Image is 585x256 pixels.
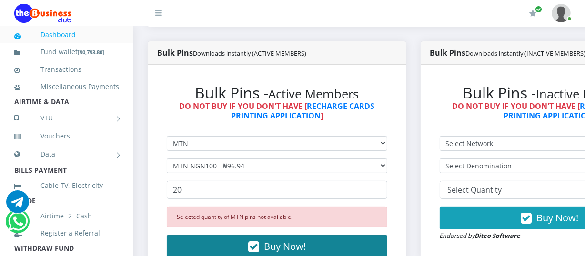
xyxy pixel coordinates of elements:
small: Downloads instantly (ACTIVE MEMBERS) [193,49,306,58]
small: [ ] [78,49,104,56]
img: Logo [14,4,71,23]
a: Data [14,142,119,166]
a: Cable TV, Electricity [14,175,119,197]
small: Active Members [268,86,359,102]
img: User [552,4,571,22]
input: Enter Quantity [167,181,387,199]
a: Dashboard [14,24,119,46]
a: Vouchers [14,125,119,147]
a: Miscellaneous Payments [14,76,119,98]
b: 90,793.80 [80,49,102,56]
strong: Bulk Pins [157,48,306,58]
a: Chat for support [6,197,29,213]
small: Endorsed by [440,231,521,240]
span: Buy Now! [264,240,306,253]
a: VTU [14,106,119,130]
a: Chat for support [8,217,28,233]
a: Transactions [14,59,119,80]
strong: Ditco Software [475,231,521,240]
div: Selected quantity of MTN pins not available! [167,207,387,227]
span: Renew/Upgrade Subscription [535,6,542,13]
a: Fund wallet[90,793.80] [14,41,119,63]
i: Renew/Upgrade Subscription [529,10,536,17]
a: Airtime -2- Cash [14,205,119,227]
a: Register a Referral [14,222,119,244]
strong: DO NOT BUY IF YOU DON'T HAVE [ ] [179,101,374,120]
span: Buy Now! [536,211,578,224]
a: RECHARGE CARDS PRINTING APPLICATION [231,101,375,120]
h2: Bulk Pins - [167,84,387,102]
